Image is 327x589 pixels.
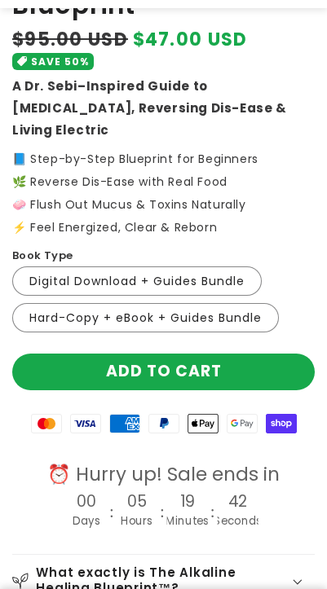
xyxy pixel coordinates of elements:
[212,496,217,529] div: :
[215,510,264,532] div: Seconds
[12,153,315,233] p: 📘 Step-by-Step Blueprint for Beginners 🌿 Reverse Dis-Ease with Real Food 🧼 Flush Out Mucus & Toxi...
[182,494,197,511] h4: 19
[31,53,89,70] span: SAVE 50%
[12,303,279,332] label: Hard-Copy + eBook + Guides Bundle
[161,496,166,529] div: :
[12,266,262,296] label: Digital Download + Guides Bundle
[73,510,101,532] div: Days
[110,496,115,529] div: :
[29,463,298,487] div: ⏰ Hurry up! Sale ends in
[166,510,210,532] div: Minutes
[128,494,148,511] h4: 05
[12,77,287,138] strong: A Dr. Sebi–Inspired Guide to [MEDICAL_DATA], Reversing Dis-Ease & Living Electric
[122,510,154,532] div: Hours
[231,494,250,511] h4: 42
[77,494,97,511] h4: 00
[12,354,315,390] button: Add to cart
[12,26,128,53] s: $95.00 USD
[133,26,248,53] span: $47.00 USD
[12,248,73,264] label: Book Type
